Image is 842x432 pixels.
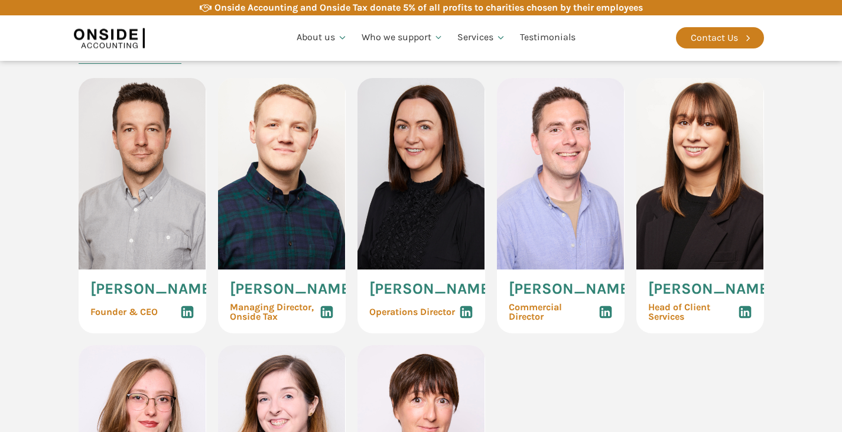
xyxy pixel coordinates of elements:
[450,18,513,58] a: Services
[509,303,599,321] span: Commercial Director
[230,281,355,297] span: [PERSON_NAME]
[290,18,355,58] a: About us
[648,303,738,321] span: Head of Client Services
[648,281,773,297] span: [PERSON_NAME]
[74,24,145,51] img: Onside Accounting
[369,307,455,317] span: Operations Director
[509,281,634,297] span: [PERSON_NAME]
[676,27,764,48] a: Contact Us
[90,307,158,317] span: Founder & CEO
[691,30,738,46] div: Contact Us
[230,303,314,321] span: Managing Director, Onside Tax
[369,281,495,297] span: [PERSON_NAME]
[355,18,451,58] a: Who we support
[513,18,583,58] a: Testimonials
[90,281,216,297] span: [PERSON_NAME]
